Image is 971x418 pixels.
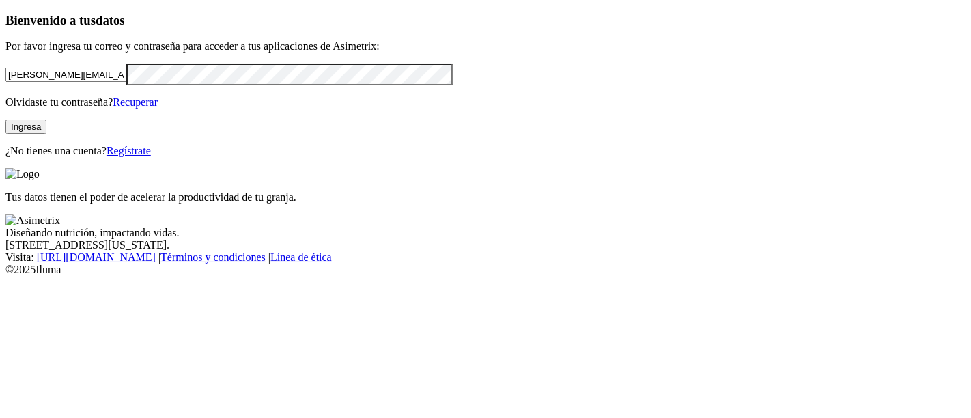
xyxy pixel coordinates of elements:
[5,168,40,180] img: Logo
[5,264,966,276] div: © 2025 Iluma
[96,13,125,27] span: datos
[37,251,156,263] a: [URL][DOMAIN_NAME]
[160,251,266,263] a: Términos y condiciones
[5,120,46,134] button: Ingresa
[107,145,151,156] a: Regístrate
[5,13,966,28] h3: Bienvenido a tus
[5,214,60,227] img: Asimetrix
[5,191,966,204] p: Tus datos tienen el poder de acelerar la productividad de tu granja.
[5,251,966,264] div: Visita : | |
[5,96,966,109] p: Olvidaste tu contraseña?
[5,227,966,239] div: Diseñando nutrición, impactando vidas.
[5,68,126,82] input: Tu correo
[270,251,332,263] a: Línea de ética
[5,145,966,157] p: ¿No tienes una cuenta?
[5,40,966,53] p: Por favor ingresa tu correo y contraseña para acceder a tus aplicaciones de Asimetrix:
[5,239,966,251] div: [STREET_ADDRESS][US_STATE].
[113,96,158,108] a: Recuperar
